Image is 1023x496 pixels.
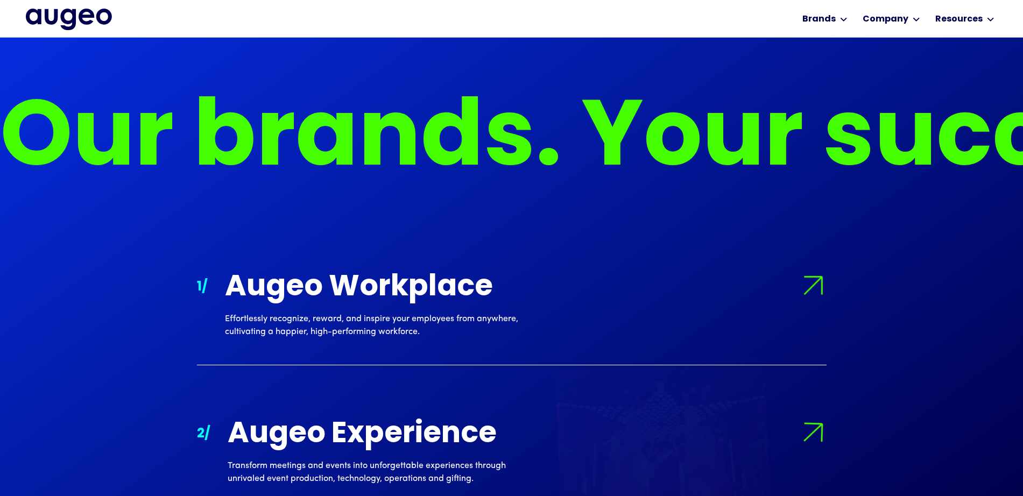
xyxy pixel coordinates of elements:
div: 1 [197,278,202,297]
img: Arrow symbol in bright green pointing right to indicate an active link. [794,266,832,304]
div: Transform meetings and events into unforgettable experiences through unrivaled event production, ... [228,459,538,485]
div: Effortlessly recognize, reward, and inspire your employees from anywhere, cultivating a happier, ... [225,313,535,338]
div: 2 [197,424,204,444]
a: home [26,9,112,31]
div: Resources [935,13,983,26]
div: / [202,278,208,297]
div: Company [863,13,908,26]
div: / [204,424,210,444]
div: Augeo Experience [228,419,538,451]
img: Arrow symbol in bright green pointing right to indicate an active link. [794,414,832,452]
div: Brands [802,13,836,26]
div: Augeo Workplace [225,272,535,304]
a: 1/Arrow symbol in bright green pointing right to indicate an active link.Augeo WorkplaceEffortles... [197,245,827,365]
